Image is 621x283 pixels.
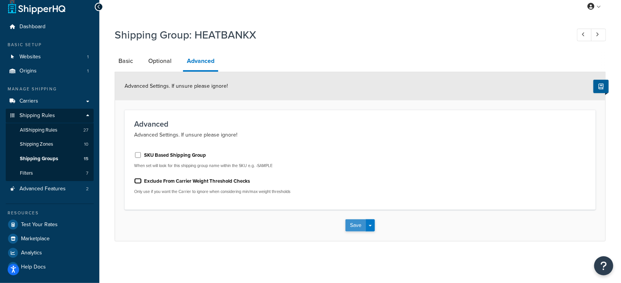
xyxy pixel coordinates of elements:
span: Origins [19,68,37,74]
span: Shipping Rules [19,113,55,119]
label: SKU Based Shipping Group [144,152,206,159]
span: Advanced Settings. If unsure please ignore! [125,82,228,90]
a: Websites1 [6,50,94,64]
span: Filters [20,170,33,177]
li: Filters [6,166,94,180]
button: Open Resource Center [594,256,613,275]
p: Only use if you want the Carrier to ignore when considering min/max weight thresholds [134,189,355,195]
a: Optional [144,52,175,70]
button: Save [345,219,366,232]
div: Resources [6,210,94,216]
a: Basic [115,52,137,70]
a: AllShipping Rules27 [6,123,94,137]
span: Advanced Features [19,186,66,192]
a: Marketplace [6,232,94,246]
span: 15 [84,156,88,162]
span: 7 [86,170,88,177]
a: Advanced [183,52,218,72]
a: Help Docs [6,260,94,274]
div: Basic Setup [6,42,94,48]
p: When set will look for this shipping group name within the SKU e.g. -SAMPLE [134,163,355,169]
span: Marketplace [21,236,50,242]
a: Analytics [6,246,94,260]
li: Origins [6,64,94,78]
label: Exclude From Carrier Weight Threshold Checks [144,178,250,185]
li: Shipping Zones [6,137,94,151]
button: Show Help Docs [593,80,609,93]
span: Dashboard [19,24,45,30]
a: Next Record [591,29,606,41]
a: Filters7 [6,166,94,180]
span: 1 [87,68,89,74]
span: 1 [87,54,89,60]
a: Shipping Zones10 [6,137,94,151]
a: Previous Record [577,29,592,41]
a: Carriers [6,94,94,108]
a: Shipping Rules [6,109,94,123]
li: Shipping Rules [6,109,94,181]
div: Manage Shipping [6,86,94,92]
a: Advanced Features2 [6,182,94,196]
span: Shipping Zones [20,141,53,148]
a: Dashboard [6,20,94,34]
span: Websites [19,54,41,60]
p: Advanced Settings. If unsure please ignore! [134,130,586,140]
span: Help Docs [21,264,46,270]
span: Test Your Rates [21,222,58,228]
li: Advanced Features [6,182,94,196]
h1: Shipping Group: HEATBANKX [115,27,563,42]
li: Websites [6,50,94,64]
span: Carriers [19,98,38,105]
a: Origins1 [6,64,94,78]
span: 27 [83,127,88,133]
span: Shipping Groups [20,156,58,162]
a: Shipping Groups15 [6,152,94,166]
li: Shipping Groups [6,152,94,166]
h3: Advanced [134,120,586,128]
span: All Shipping Rules [20,127,57,133]
span: 2 [86,186,89,192]
span: 10 [84,141,88,148]
a: Test Your Rates [6,218,94,232]
span: Analytics [21,250,42,256]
